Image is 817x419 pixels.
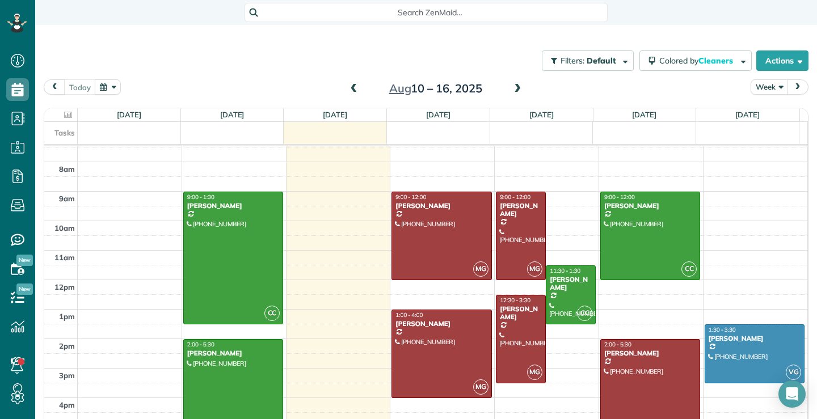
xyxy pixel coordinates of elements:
[59,341,75,350] span: 2pm
[473,261,488,277] span: MG
[709,326,736,333] span: 1:30 - 3:30
[187,193,214,201] span: 9:00 - 1:30
[499,305,542,321] div: [PERSON_NAME]
[529,110,554,119] a: [DATE]
[54,128,75,137] span: Tasks
[187,349,280,357] div: [PERSON_NAME]
[698,56,735,66] span: Cleaners
[54,253,75,262] span: 11am
[54,223,75,232] span: 10am
[389,81,411,95] span: Aug
[639,50,752,71] button: Colored byCleaners
[604,349,697,357] div: [PERSON_NAME]
[365,82,507,95] h2: 10 – 16, 2025
[786,365,801,380] span: VG
[550,267,580,274] span: 11:30 - 1:30
[220,110,245,119] a: [DATE]
[54,282,75,291] span: 12pm
[527,261,542,277] span: MG
[604,341,631,348] span: 2:00 - 5:30
[264,306,280,321] span: CC
[395,320,488,328] div: [PERSON_NAME]
[187,202,280,210] div: [PERSON_NAME]
[756,50,808,71] button: Actions
[500,297,530,304] span: 12:30 - 3:30
[561,56,584,66] span: Filters:
[632,110,656,119] a: [DATE]
[59,400,75,409] span: 4pm
[659,56,737,66] span: Colored by
[395,311,423,319] span: 1:00 - 4:00
[16,255,33,266] span: New
[751,79,788,95] button: Week
[395,193,426,201] span: 9:00 - 12:00
[187,341,214,348] span: 2:00 - 5:30
[735,110,760,119] a: [DATE]
[542,50,634,71] button: Filters: Default
[527,365,542,380] span: MG
[681,261,697,277] span: CC
[708,335,802,342] div: [PERSON_NAME]
[59,164,75,173] span: 8am
[500,193,530,201] span: 9:00 - 12:00
[16,283,33,295] span: New
[549,276,592,292] div: [PERSON_NAME]
[64,79,96,95] button: today
[59,371,75,380] span: 3pm
[577,306,592,321] span: CC
[473,379,488,395] span: MG
[787,79,808,95] button: next
[117,110,141,119] a: [DATE]
[44,79,65,95] button: prev
[59,194,75,203] span: 9am
[587,56,617,66] span: Default
[395,202,488,210] div: [PERSON_NAME]
[778,380,806,408] div: Open Intercom Messenger
[499,202,542,218] div: [PERSON_NAME]
[323,110,347,119] a: [DATE]
[604,193,635,201] span: 9:00 - 12:00
[59,312,75,321] span: 1pm
[536,50,634,71] a: Filters: Default
[426,110,450,119] a: [DATE]
[604,202,697,210] div: [PERSON_NAME]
